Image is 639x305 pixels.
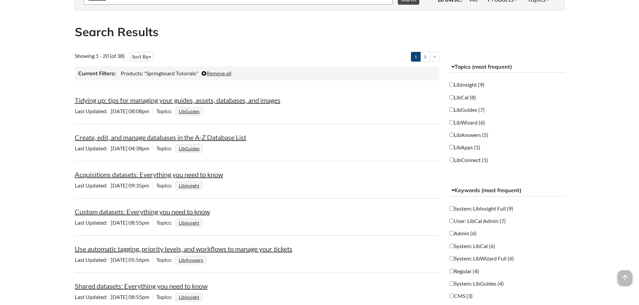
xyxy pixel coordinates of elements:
[449,81,484,88] label: LibInsight (9)
[175,145,205,151] ul: Topics
[411,52,439,62] ul: Pagination of search results
[156,108,175,114] span: Topics
[449,158,454,162] input: LibConnect (1)
[449,281,454,286] input: System: LibGuides (4)
[75,170,223,178] a: Acquisitions datasets: Everything you need to know
[75,145,153,151] span: [DATE] 04:38pm
[178,181,200,190] a: LibInsight
[175,108,205,114] ul: Topics
[75,256,111,263] span: Last Updated
[449,156,488,164] label: LibConnect (1)
[144,70,198,76] span: "Springboard Tutorials"
[130,52,153,61] button: Sort By
[449,268,479,275] label: Regular (4)
[449,230,477,237] label: Admin (6)
[178,255,204,265] a: LibAnswers
[178,218,200,228] a: LibInsight
[175,256,208,263] ul: Topics
[75,245,292,253] a: Use automatic tagging, priority levels, and workflows to manage your tickets
[75,294,153,300] span: [DATE] 08:55pm
[449,292,473,300] label: CMS (3)
[75,282,208,290] a: Shared datasets: Everything you need to know
[75,96,280,104] a: Tidying up: tips for managing your guides, assets, databases, and images
[121,70,143,76] span: Products:
[449,61,565,73] button: Topics (most frequent)
[75,53,125,59] span: Showing 1 - 20 (of 38)
[449,205,513,212] label: System: LibInsight Full (9)
[449,94,476,101] label: LibCal (8)
[449,280,504,287] label: System: LibGuides (4)
[449,184,565,197] button: Keywords (most frequent)
[175,294,204,300] ul: Topics
[75,219,111,226] span: Last Updated
[449,107,454,112] input: LibGuides (7)
[618,270,632,285] span: arrow_upward
[178,292,200,302] a: LibInsight
[449,82,454,87] input: LibInsight (9)
[449,106,485,113] label: LibGuides (7)
[449,231,454,235] input: Admin (6)
[430,52,439,62] a: >
[75,108,111,114] span: Last Updated
[75,182,111,188] span: Last Updated
[449,219,454,223] input: User: LibCal Admin (7)
[449,144,480,151] label: LibApps (1)
[156,219,175,226] span: Topics
[175,219,204,226] ul: Topics
[75,133,246,141] a: Create, edit, and manage databases in the A-Z Database List
[449,255,514,262] label: System: LibWizard Full (6)
[178,106,201,116] a: LibGuides
[156,256,175,263] span: Topics
[175,182,204,188] ul: Topics
[618,271,632,279] a: arrow_upward
[75,208,210,216] a: Custom datasets: Everything you need to know
[156,294,175,300] span: Topics
[75,108,153,114] span: [DATE] 08:08pm
[75,219,153,226] span: [DATE] 08:55pm
[178,144,201,153] a: LibGuides
[75,294,111,300] span: Last Updated
[420,52,430,62] a: 2
[449,120,454,125] input: LibWizard (6)
[449,119,485,126] label: LibWizard (6)
[449,269,454,273] input: Regular (4)
[449,217,506,225] label: User: LibCal Admin (7)
[202,70,231,76] a: Remove all
[75,182,153,188] span: [DATE] 09:35pm
[78,70,116,77] h3: Current Filters
[449,294,454,298] input: CMS (3)
[449,244,454,248] input: System: LibCal (6)
[411,52,421,62] a: 1
[156,182,175,188] span: Topics
[449,145,454,149] input: LibApps (1)
[449,256,454,260] input: System: LibWizard Full (6)
[75,256,153,263] span: [DATE] 05:56pm
[449,131,488,139] label: LibAnswers (5)
[449,242,495,250] label: System: LibCal (6)
[449,95,454,99] input: LibCal (8)
[75,145,111,151] span: Last Updated
[156,145,175,151] span: Topics
[449,206,454,211] input: System: LibInsight Full (9)
[449,133,454,137] input: LibAnswers (5)
[75,24,565,40] h2: Search Results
